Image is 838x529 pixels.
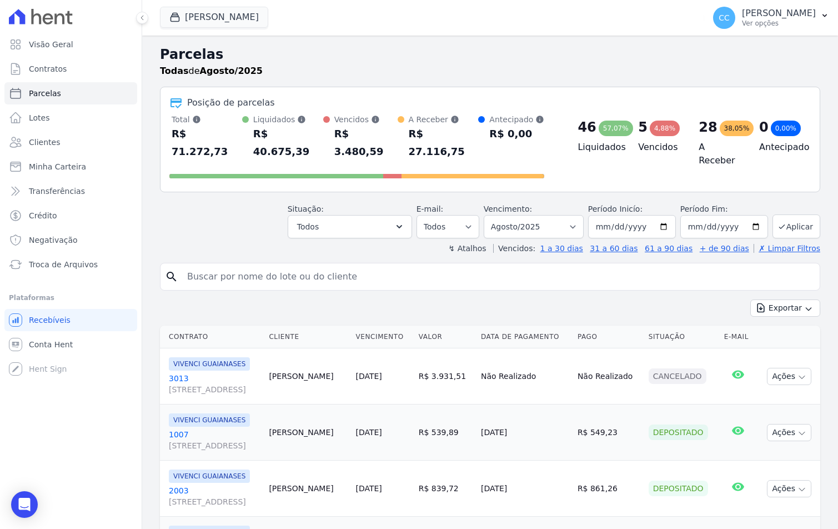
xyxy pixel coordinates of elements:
[578,118,596,136] div: 46
[759,141,802,154] h4: Antecipado
[288,215,412,238] button: Todos
[29,112,50,123] span: Lotes
[720,326,757,348] th: E-mail
[169,470,250,483] span: VIVENCI GUAIANASES
[573,405,644,461] td: R$ 549,23
[29,315,71,326] span: Recebíveis
[4,309,137,331] a: Recebíveis
[754,244,820,253] a: ✗ Limpar Filtros
[476,405,573,461] td: [DATE]
[638,141,681,154] h4: Vencidos
[700,244,749,253] a: + de 90 dias
[489,125,544,143] div: R$ 0,00
[719,14,730,22] span: CC
[720,121,754,136] div: 38,05%
[414,461,476,517] td: R$ 839,72
[409,114,479,125] div: A Receber
[355,372,382,381] a: [DATE]
[767,368,811,385] button: Ações
[417,204,444,213] label: E-mail:
[699,141,741,167] h4: A Receber
[264,326,351,348] th: Cliente
[200,66,263,76] strong: Agosto/2025
[169,496,260,507] span: [STREET_ADDRESS]
[644,326,720,348] th: Situação
[334,125,398,161] div: R$ 3.480,59
[29,234,78,246] span: Negativação
[704,2,838,33] button: CC [PERSON_NAME] Ver opções
[169,413,250,427] span: VIVENCI GUAIANASES
[4,107,137,129] a: Lotes
[351,326,414,348] th: Vencimento
[578,141,620,154] h4: Liquidados
[334,114,398,125] div: Vencidos
[169,373,260,395] a: 3013[STREET_ADDRESS]
[476,461,573,517] td: [DATE]
[759,118,769,136] div: 0
[750,300,820,317] button: Exportar
[742,19,816,28] p: Ver opções
[4,82,137,104] a: Parcelas
[4,253,137,276] a: Troca de Arquivos
[573,461,644,517] td: R$ 861,26
[288,204,324,213] label: Situação:
[771,121,801,136] div: 0,00%
[264,348,351,405] td: [PERSON_NAME]
[264,461,351,517] td: [PERSON_NAME]
[4,33,137,56] a: Visão Geral
[4,131,137,153] a: Clientes
[9,291,133,305] div: Plataformas
[169,429,260,451] a: 1007[STREET_ADDRESS]
[588,204,643,213] label: Período Inicío:
[29,161,86,172] span: Minha Carteira
[169,485,260,507] a: 2003[STREET_ADDRESS]
[599,121,633,136] div: 57,07%
[645,244,693,253] a: 61 a 90 dias
[253,125,323,161] div: R$ 40.675,39
[638,118,648,136] div: 5
[160,64,263,78] p: de
[699,118,717,136] div: 28
[680,203,768,215] label: Período Fim:
[253,114,323,125] div: Liquidados
[573,326,644,348] th: Pago
[169,384,260,395] span: [STREET_ADDRESS]
[448,244,486,253] label: ↯ Atalhos
[409,125,479,161] div: R$ 27.116,75
[649,368,706,384] div: Cancelado
[172,125,242,161] div: R$ 71.272,73
[772,214,820,238] button: Aplicar
[573,348,644,405] td: Não Realizado
[4,156,137,178] a: Minha Carteira
[264,405,351,461] td: [PERSON_NAME]
[169,440,260,451] span: [STREET_ADDRESS]
[29,210,57,221] span: Crédito
[172,114,242,125] div: Total
[4,204,137,227] a: Crédito
[160,7,268,28] button: [PERSON_NAME]
[4,229,137,251] a: Negativação
[414,405,476,461] td: R$ 539,89
[414,348,476,405] td: R$ 3.931,51
[187,96,275,109] div: Posição de parcelas
[160,66,189,76] strong: Todas
[414,326,476,348] th: Valor
[160,44,820,64] h2: Parcelas
[476,326,573,348] th: Data de Pagamento
[29,186,85,197] span: Transferências
[29,88,61,99] span: Parcelas
[165,270,178,283] i: search
[29,39,73,50] span: Visão Geral
[29,137,60,148] span: Clientes
[590,244,638,253] a: 31 a 60 dias
[169,357,250,371] span: VIVENCI GUAIANASES
[29,339,73,350] span: Conta Hent
[4,180,137,202] a: Transferências
[355,428,382,437] a: [DATE]
[297,220,319,233] span: Todos
[476,348,573,405] td: Não Realizado
[649,425,708,440] div: Depositado
[767,424,811,441] button: Ações
[493,244,535,253] label: Vencidos:
[4,58,137,80] a: Contratos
